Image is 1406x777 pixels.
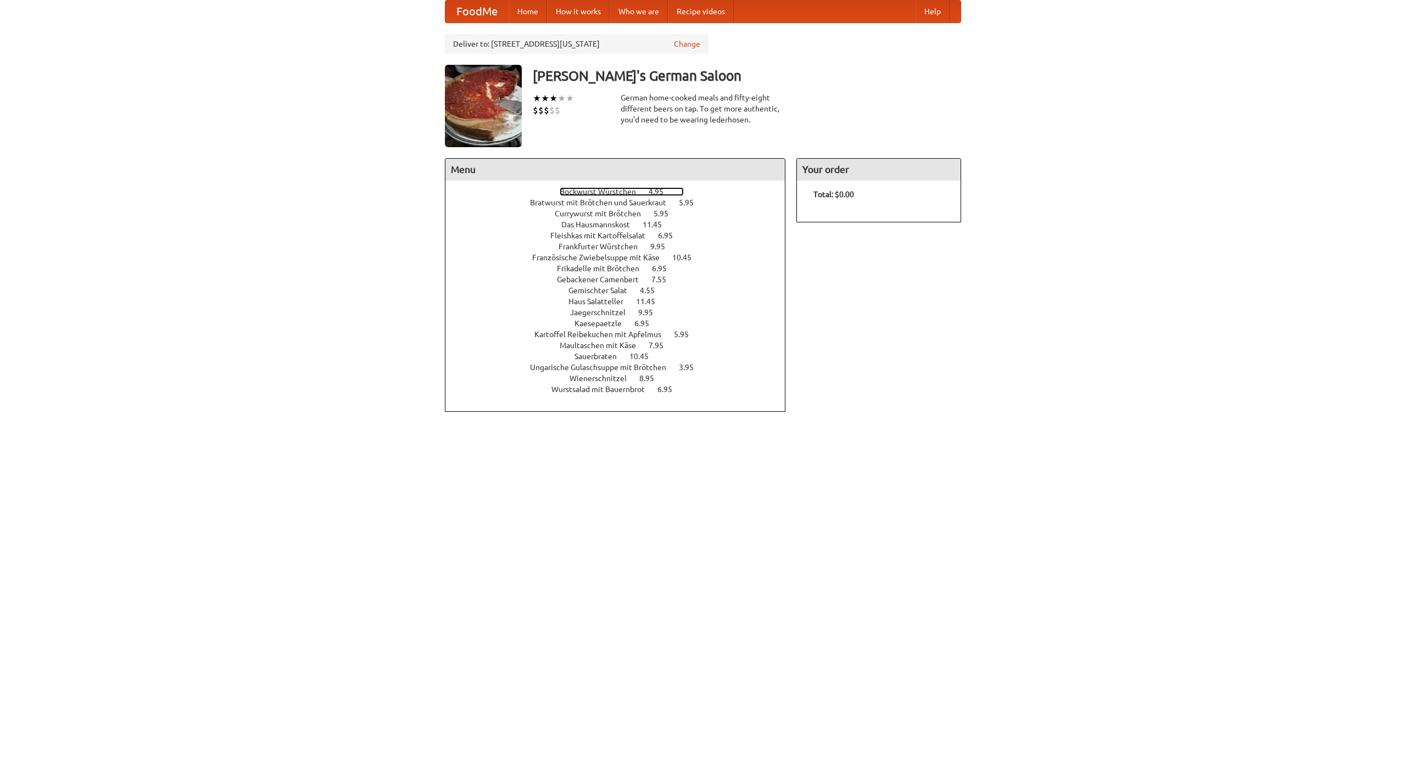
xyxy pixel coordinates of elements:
[559,242,685,251] a: Frankfurter Würstchen 9.95
[574,319,633,328] span: Kaesepaetzle
[534,330,709,339] a: Kartoffel Reibekuchen mit Apfelmus 5.95
[649,341,674,350] span: 7.95
[610,1,668,23] a: Who we are
[679,363,705,372] span: 3.95
[568,297,676,306] a: Haus Salatteller 11.45
[534,330,672,339] span: Kartoffel Reibekuchen mit Apfelmus
[549,92,557,104] li: ★
[568,286,638,295] span: Gemischter Salat
[557,275,650,284] span: Gebackener Camenbert
[532,253,671,262] span: Französische Zwiebelsuppe mit Käse
[530,198,714,207] a: Bratwurst mit Brötchen und Sauerkraut 5.95
[916,1,950,23] a: Help
[674,38,700,49] a: Change
[549,104,555,116] li: $
[550,231,656,240] span: Fleishkas mit Kartoffelsalat
[559,242,649,251] span: Frankfurter Würstchen
[544,104,549,116] li: $
[654,209,679,218] span: 5.95
[629,352,660,361] span: 10.45
[649,187,674,196] span: 4.95
[568,286,675,295] a: Gemischter Salat 4.55
[657,385,683,394] span: 6.95
[634,319,660,328] span: 6.95
[560,341,684,350] a: Maultaschen mit Käse 7.95
[658,231,684,240] span: 6.95
[643,220,673,229] span: 11.45
[638,308,664,317] span: 9.95
[561,220,641,229] span: Das Hausmannskost
[445,159,785,181] h4: Menu
[636,297,666,306] span: 11.45
[547,1,610,23] a: How it works
[532,253,712,262] a: Französische Zwiebelsuppe mit Käse 10.45
[550,231,693,240] a: Fleishkas mit Kartoffelsalat 6.95
[530,198,677,207] span: Bratwurst mit Brötchen und Sauerkraut
[509,1,547,23] a: Home
[560,187,684,196] a: Bockwurst Würstchen 4.95
[639,374,665,383] span: 8.95
[652,264,678,273] span: 6.95
[541,92,549,104] li: ★
[797,159,961,181] h4: Your order
[557,275,687,284] a: Gebackener Camenbert 7.55
[570,308,637,317] span: Jaegerschnitzel
[445,65,522,147] img: angular.jpg
[533,65,961,87] h3: [PERSON_NAME]'s German Saloon
[557,264,650,273] span: Frikadelle mit Brötchen
[574,352,628,361] span: Sauerbraten
[668,1,734,23] a: Recipe videos
[555,209,689,218] a: Currywurst mit Brötchen 5.95
[533,104,538,116] li: $
[674,330,700,339] span: 5.95
[679,198,705,207] span: 5.95
[555,209,652,218] span: Currywurst mit Brötchen
[530,363,714,372] a: Ungarische Gulaschsuppe mit Brötchen 3.95
[538,104,544,116] li: $
[560,341,647,350] span: Maultaschen mit Käse
[672,253,702,262] span: 10.45
[445,34,708,54] div: Deliver to: [STREET_ADDRESS][US_STATE]
[570,374,674,383] a: Wienerschnitzel 8.95
[574,352,669,361] a: Sauerbraten 10.45
[640,286,666,295] span: 4.55
[813,190,854,199] b: Total: $0.00
[530,363,677,372] span: Ungarische Gulaschsuppe mit Brötchen
[651,275,677,284] span: 7.55
[551,385,693,394] a: Wurstsalad mit Bauernbrot 6.95
[570,308,673,317] a: Jaegerschnitzel 9.95
[560,187,647,196] span: Bockwurst Würstchen
[533,92,541,104] li: ★
[555,104,560,116] li: $
[561,220,682,229] a: Das Hausmannskost 11.45
[557,92,566,104] li: ★
[551,385,656,394] span: Wurstsalad mit Bauernbrot
[574,319,669,328] a: Kaesepaetzle 6.95
[568,297,634,306] span: Haus Salatteller
[445,1,509,23] a: FoodMe
[570,374,638,383] span: Wienerschnitzel
[566,92,574,104] li: ★
[557,264,687,273] a: Frikadelle mit Brötchen 6.95
[650,242,676,251] span: 9.95
[621,92,785,125] div: German home-cooked meals and fifty-eight different beers on tap. To get more authentic, you'd nee...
